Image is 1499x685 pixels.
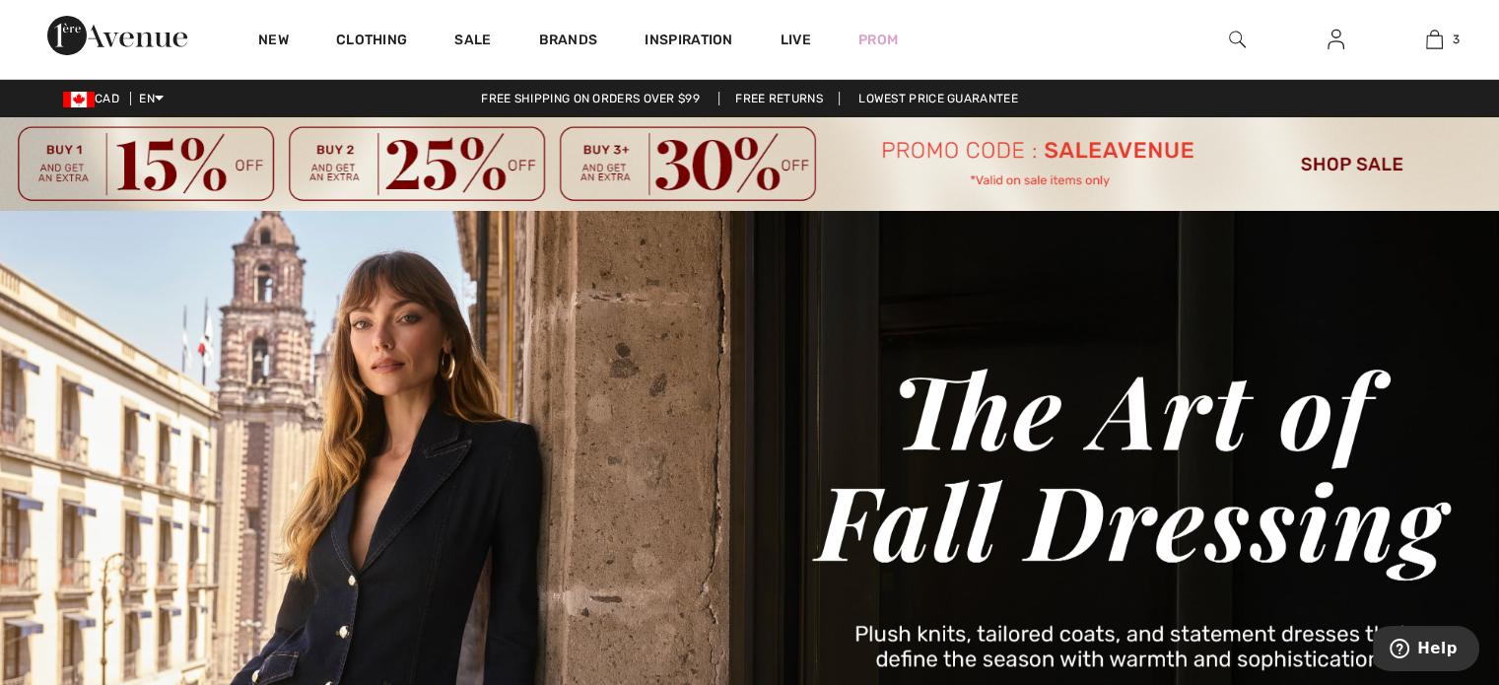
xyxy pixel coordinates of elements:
[858,30,898,50] a: Prom
[465,92,715,105] a: Free shipping on orders over $99
[1373,626,1479,675] iframe: Opens a widget where you can find more information
[781,30,811,50] a: Live
[1426,28,1443,51] img: My Bag
[718,92,840,105] a: Free Returns
[1453,31,1460,48] span: 3
[645,32,732,52] span: Inspiration
[63,92,127,105] span: CAD
[258,32,289,52] a: New
[843,92,1034,105] a: Lowest Price Guarantee
[63,92,95,107] img: Canadian Dollar
[539,32,598,52] a: Brands
[336,32,407,52] a: Clothing
[1386,28,1482,51] a: 3
[454,32,491,52] a: Sale
[47,16,187,55] img: 1ère Avenue
[1328,28,1344,51] img: My Info
[1312,28,1360,52] a: Sign In
[139,92,164,105] span: EN
[1229,28,1246,51] img: search the website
